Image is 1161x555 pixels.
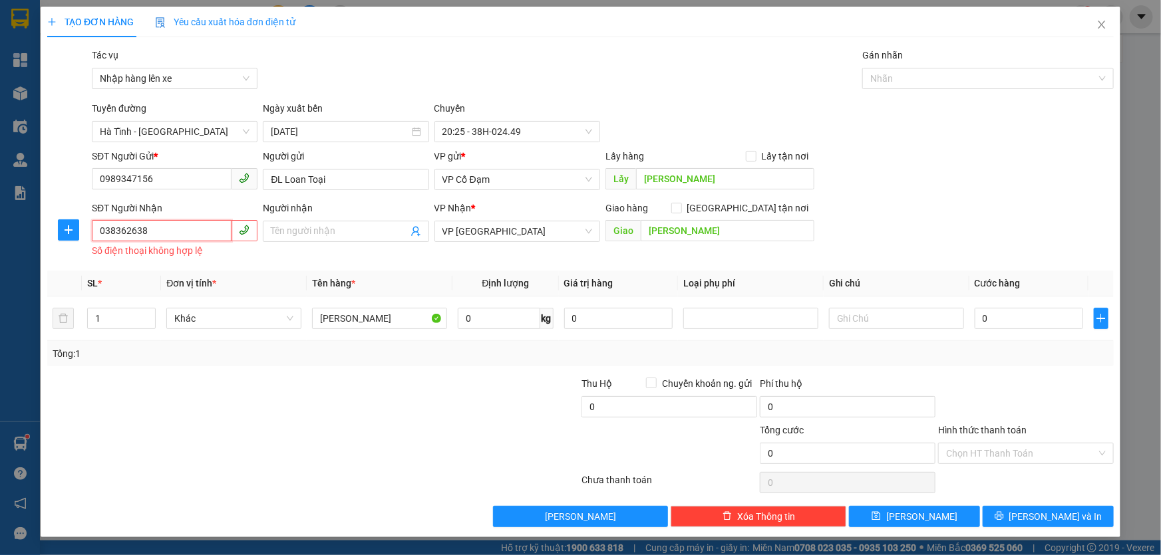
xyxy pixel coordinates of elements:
span: Hà Tĩnh - Hà Nội [100,122,249,142]
input: 0 [564,308,673,329]
div: SĐT Người Nhận [92,201,257,215]
span: plus [47,17,57,27]
span: phone [239,225,249,235]
span: delete [723,511,732,522]
span: printer [995,511,1004,522]
span: Lấy tận nơi [756,149,814,164]
input: 13/08/2025 [271,124,409,139]
input: VD: Bàn, Ghế [312,308,447,329]
label: Tác vụ [92,50,118,60]
span: [PERSON_NAME] [545,509,616,524]
div: VP gửi [434,149,600,164]
span: Chuyển khoản ng. gửi [657,376,757,391]
span: Tổng cước [760,425,804,435]
span: SL [87,278,98,288]
div: Tổng: 1 [53,346,448,361]
span: Đơn vị tính [166,278,216,288]
div: Người gửi [263,149,428,164]
span: kg [540,308,554,329]
div: Số điện thoại không hợp lệ [92,243,257,259]
button: save[PERSON_NAME] [849,506,980,527]
span: Lấy hàng [605,151,644,162]
span: Giao [605,220,641,241]
span: Yêu cầu xuất hóa đơn điện tử [155,17,295,27]
span: Nhập hàng lên xe [100,68,249,88]
th: Loại phụ phí [678,271,824,296]
span: VP Cổ Đạm [442,169,592,189]
img: icon [155,17,166,28]
input: Ghi Chú [829,308,964,329]
span: Xóa Thông tin [737,509,795,524]
div: SĐT Người Gửi [92,149,257,164]
span: close [1096,19,1107,30]
span: Giao hàng [605,203,648,213]
span: [PERSON_NAME] [886,509,957,524]
button: plus [1094,308,1108,329]
th: Ghi chú [824,271,969,296]
button: [PERSON_NAME] [493,506,669,527]
span: Lấy [605,168,636,189]
div: Chưa thanh toán [581,473,759,496]
span: Khác [174,308,293,328]
label: Hình thức thanh toán [938,425,1027,435]
span: plus [59,225,79,235]
label: Gán nhãn [862,50,903,60]
span: 20:25 - 38H-024.49 [442,122,592,142]
span: phone [239,173,249,183]
span: Thu Hộ [581,378,612,389]
span: Định lượng [482,278,529,288]
span: TẠO ĐƠN HÀNG [47,17,134,27]
input: Dọc đường [636,168,814,189]
span: VP Mỹ Đình [442,221,592,241]
div: Người nhận [263,201,428,215]
span: [PERSON_NAME] và In [1009,509,1102,524]
span: [GEOGRAPHIC_DATA] tận nơi [682,201,814,215]
span: user-add [411,226,421,237]
button: plus [58,219,79,241]
button: delete [53,308,74,329]
div: Ngày xuất bến [263,101,428,121]
div: Phí thu hộ [760,376,935,396]
button: deleteXóa Thông tin [671,506,846,527]
span: Tên hàng [312,278,355,288]
button: printer[PERSON_NAME] và In [983,506,1114,527]
div: Chuyến [434,101,600,121]
button: Close [1083,7,1120,44]
div: Tuyến đường [92,101,257,121]
span: save [872,511,881,522]
span: VP Nhận [434,203,472,213]
span: Giá trị hàng [564,278,613,288]
span: Cước hàng [975,278,1021,288]
input: Dọc đường [641,220,814,241]
span: plus [1094,313,1108,324]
